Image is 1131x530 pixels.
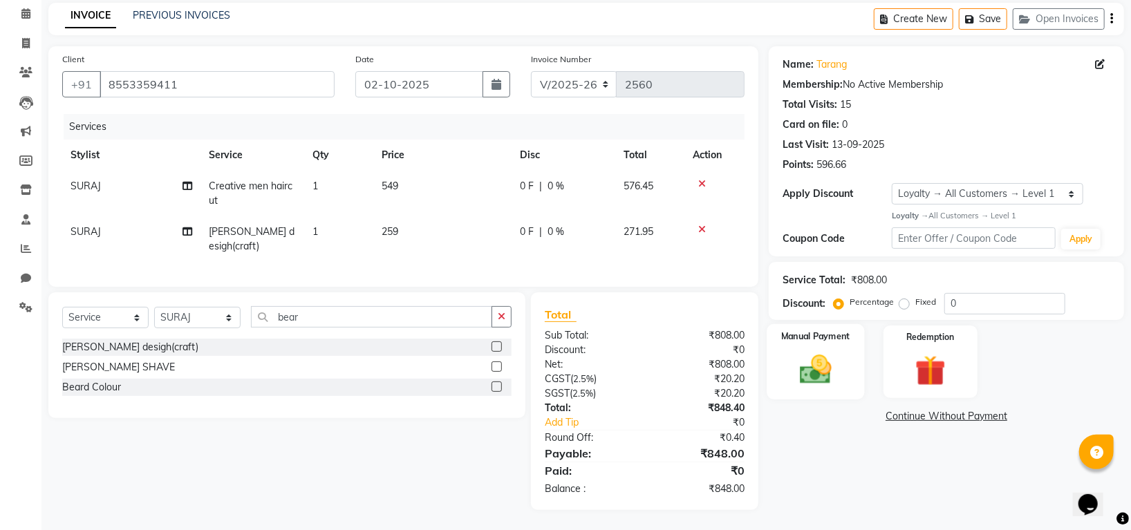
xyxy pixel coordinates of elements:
div: Balance : [534,482,645,496]
span: 2.5% [573,373,594,384]
label: Manual Payment [781,330,850,343]
img: _gift.svg [906,352,955,390]
div: Last Visit: [783,138,829,152]
div: Net: [534,357,645,372]
span: Total [545,307,577,322]
div: ₹808.00 [851,273,887,287]
span: SURAJ [71,180,101,192]
input: Search by Name/Mobile/Email/Code [100,71,335,97]
div: Paid: [534,462,645,479]
div: Total: [534,401,645,415]
button: Create New [874,8,953,30]
div: 15 [840,97,851,112]
th: Price [373,140,512,171]
span: SURAJ [71,225,101,238]
div: ₹0 [645,462,756,479]
div: Total Visits: [783,97,837,112]
div: ₹20.20 [645,386,756,401]
span: 0 F [520,225,534,239]
div: ₹808.00 [645,357,756,372]
div: All Customers → Level 1 [892,210,1110,222]
th: Stylist [62,140,200,171]
div: Discount: [783,296,825,311]
div: ₹0.40 [645,430,756,445]
span: 0 F [520,179,534,193]
span: | [539,225,542,239]
th: Total [615,140,684,171]
span: [PERSON_NAME] desigh(craft) [209,225,295,252]
strong: Loyalty → [892,211,928,220]
th: Disc [512,140,615,171]
a: Tarang [816,57,847,72]
span: 271.95 [624,225,653,238]
div: ₹848.00 [645,445,756,462]
div: ₹848.00 [645,482,756,496]
a: Continue Without Payment [772,409,1121,424]
div: 0 [842,117,848,132]
button: +91 [62,71,101,97]
div: Name: [783,57,814,72]
span: 1 [312,225,318,238]
label: Client [62,53,84,66]
label: Fixed [915,296,936,308]
div: Sub Total: [534,328,645,343]
span: 576.45 [624,180,653,192]
a: PREVIOUS INVOICES [133,9,230,21]
div: 13-09-2025 [832,138,884,152]
div: ₹0 [645,343,756,357]
label: Date [355,53,374,66]
div: ( ) [534,372,645,386]
span: SGST [545,387,570,399]
th: Action [684,140,745,171]
span: | [539,179,542,193]
label: Percentage [850,296,894,308]
th: Qty [304,140,373,171]
input: Enter Offer / Coupon Code [892,227,1056,249]
div: Points: [783,158,814,172]
span: 2.5% [572,388,593,399]
span: 0 % [548,225,564,239]
img: _cash.svg [790,351,842,388]
label: Redemption [907,331,955,343]
div: Payable: [534,445,645,462]
div: Card on file: [783,117,839,132]
div: [PERSON_NAME] SHAVE [62,360,175,375]
button: Open Invoices [1013,8,1105,30]
span: 1 [312,180,318,192]
div: ₹848.40 [645,401,756,415]
span: CGST [545,372,570,385]
span: 549 [382,180,398,192]
span: Creative men haircut [209,180,292,207]
div: Round Off: [534,430,645,445]
div: Apply Discount [783,187,892,201]
a: INVOICE [65,3,116,28]
th: Service [200,140,304,171]
div: Coupon Code [783,231,892,246]
button: Apply [1061,229,1101,249]
div: ₹20.20 [645,372,756,386]
div: Service Total: [783,273,845,287]
div: Discount: [534,343,645,357]
iframe: chat widget [1073,475,1117,516]
div: ₹0 [663,415,755,430]
div: ₹808.00 [645,328,756,343]
div: 596.66 [816,158,846,172]
a: Add Tip [534,415,663,430]
div: Beard Colour [62,380,121,395]
div: Services [64,114,755,140]
div: Membership: [783,77,843,92]
span: 259 [382,225,398,238]
div: ( ) [534,386,645,401]
div: No Active Membership [783,77,1110,92]
input: Search or Scan [251,306,492,328]
label: Invoice Number [531,53,591,66]
span: 0 % [548,179,564,193]
div: [PERSON_NAME] desigh(craft) [62,340,198,354]
button: Save [959,8,1007,30]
